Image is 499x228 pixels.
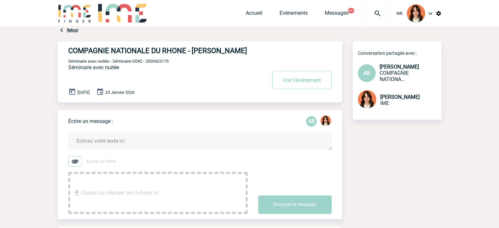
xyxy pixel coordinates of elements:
button: Voir l'événement [272,71,332,89]
span: AB [364,70,370,76]
img: 94396-2.png [358,90,376,109]
span: IME [396,11,403,16]
span: IME [380,100,389,106]
span: COMPAGNIE NATIONALE DU RHONE [380,70,409,82]
span: [PERSON_NAME] [380,94,420,100]
button: Envoyer le message [258,196,332,214]
div: Julie JANDAUX [321,115,331,127]
img: file_download.svg [73,189,81,197]
a: Evénements [280,10,308,19]
img: 94396-2.png [321,115,331,126]
img: 94396-2.png [407,4,425,23]
h4: COMPAGNIE NATIONALE DU RHONE - [PERSON_NAME] [68,47,247,55]
a: Retour [67,28,78,32]
span: Séminaire avec nuitée [68,64,119,71]
img: IME-Finder [58,4,92,23]
button: 99+ [348,8,354,13]
span: Ajouter un fichier [86,159,116,164]
a: Messages [325,10,348,19]
p: Écrire un message : [68,118,113,124]
span: [DATE] [77,90,90,95]
span: 23 Janvier 2026 [105,90,135,95]
span: Glissez ou déposer des fichiers ici [81,176,158,209]
a: Accueil [246,10,262,19]
span: Séminaire avec nuitée - Séminaire DE#2 - 2000425175 [68,59,169,64]
div: Alexandra BOUCHAREYCHAS [306,116,317,127]
p: AB [306,116,317,127]
p: Conversation partagée avec : [358,51,442,56]
span: [PERSON_NAME] [380,64,419,70]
